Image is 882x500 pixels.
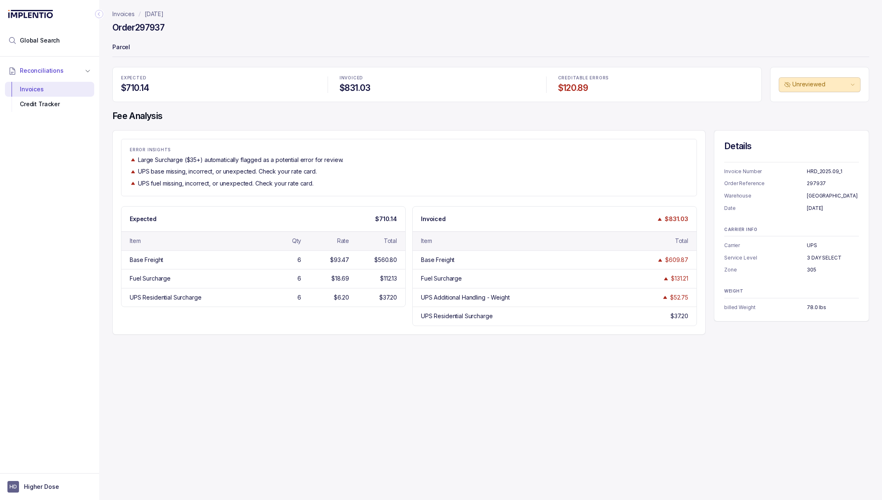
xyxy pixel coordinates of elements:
[779,77,861,92] button: Unreviewed
[20,36,60,45] span: Global Search
[656,216,663,222] img: trend image
[337,237,349,245] div: Rate
[138,167,317,176] p: UPS base missing, incorrect, or unexpected. Check your rate card.
[138,179,314,188] p: UPS fuel missing, incorrect, or unexpected. Check your rate card.
[380,274,397,283] div: $112.13
[330,256,349,264] div: $93.47
[724,289,859,294] p: WEIGHT
[421,256,454,264] div: Base Freight
[724,167,859,212] ul: Information Summary
[421,237,432,245] div: Item
[384,237,397,245] div: Total
[374,256,397,264] div: $560.80
[375,215,397,223] p: $710.14
[340,76,535,81] p: INVOICED
[421,293,510,302] div: UPS Additional Handling - Weight
[807,303,859,312] p: 78.0 lbs
[130,256,163,264] div: Base Freight
[724,179,807,188] p: Order Reference
[671,274,688,283] div: $131.21
[724,140,859,152] h4: Details
[807,167,859,176] p: HRD_2025.09_1
[724,266,807,274] p: Zone
[421,215,446,223] p: Invoiced
[297,256,301,264] div: 6
[112,40,869,56] p: Parcel
[670,293,688,302] div: $52.75
[663,276,669,282] img: trend image
[297,274,301,283] div: 6
[7,481,92,493] button: User initialsHigher Dose
[421,312,493,320] div: UPS Residential Surcharge
[724,303,859,312] ul: Information Summary
[807,204,859,212] p: [DATE]
[670,312,688,320] div: $37.20
[662,294,668,300] img: trend image
[807,192,859,200] p: [GEOGRAPHIC_DATA]
[807,179,859,188] p: 297937
[12,97,88,112] div: Credit Tracker
[112,10,135,18] a: Invoices
[20,67,64,75] span: Reconciliations
[130,169,136,175] img: trend image
[130,215,157,223] p: Expected
[5,80,94,114] div: Reconciliations
[675,237,688,245] div: Total
[297,293,301,302] div: 6
[558,76,753,81] p: CREDITABLE ERRORS
[379,293,397,302] div: $37.20
[121,76,316,81] p: EXPECTED
[331,274,349,283] div: $18.69
[724,241,807,250] p: Carrier
[558,82,753,94] h4: $120.89
[145,10,164,18] a: [DATE]
[334,293,349,302] div: $6.20
[724,227,859,232] p: CARRIER INFO
[792,80,849,88] p: Unreviewed
[130,148,688,152] p: ERROR INSIGHTS
[807,254,859,262] p: 3 DAY SELECT
[112,22,164,33] h4: Order 297937
[130,157,136,163] img: trend image
[807,266,859,274] p: 305
[724,303,807,312] p: billed Weight
[7,481,19,493] span: User initials
[94,9,104,19] div: Collapse Icon
[112,10,164,18] nav: breadcrumb
[121,82,316,94] h4: $710.14
[130,293,202,302] div: UPS Residential Surcharge
[724,241,859,274] ul: Information Summary
[340,82,535,94] h4: $831.03
[665,215,688,223] p: $831.03
[807,241,859,250] p: UPS
[724,204,807,212] p: Date
[130,237,140,245] div: Item
[292,237,302,245] div: Qty
[130,274,171,283] div: Fuel Surcharge
[421,274,462,283] div: Fuel Surcharge
[24,483,59,491] p: Higher Dose
[665,256,688,264] div: $609.87
[5,62,94,80] button: Reconciliations
[724,254,807,262] p: Service Level
[724,167,807,176] p: Invoice Number
[657,257,663,263] img: trend image
[138,156,343,164] p: Large Surcharge ($35+) automatically flagged as a potential error for review.
[130,180,136,186] img: trend image
[724,192,807,200] p: Warehouse
[12,82,88,97] div: Invoices
[112,110,869,122] h4: Fee Analysis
